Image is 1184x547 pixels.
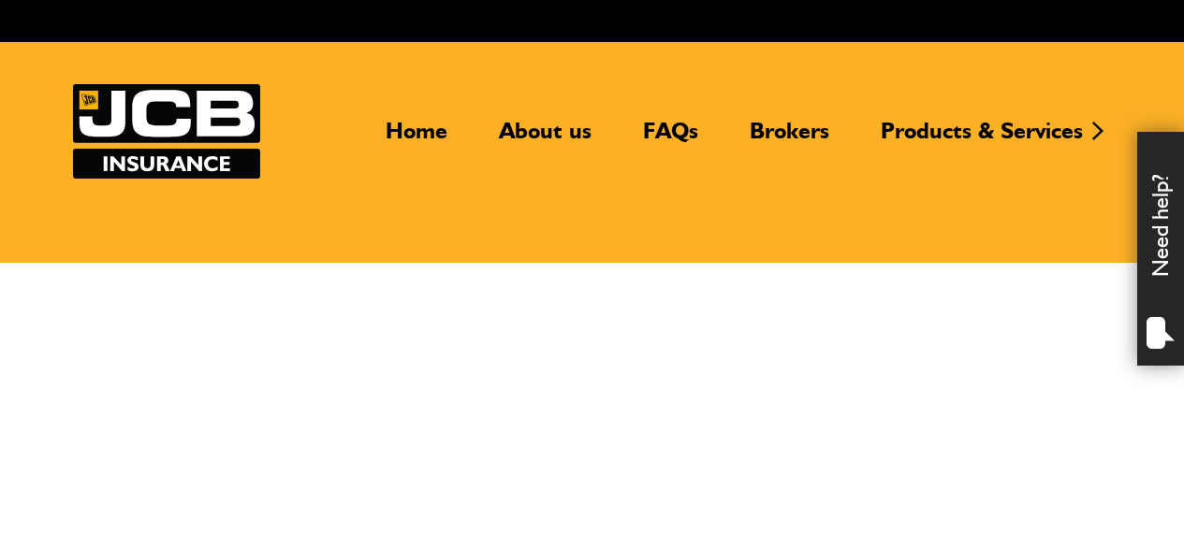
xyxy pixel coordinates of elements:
div: Need help? [1137,132,1184,366]
a: Home [372,117,461,160]
a: Products & Services [867,117,1097,160]
a: Brokers [736,117,843,160]
a: JCB Insurance Services [73,84,260,179]
img: JCB Insurance Services logo [73,84,260,179]
a: About us [485,117,606,160]
a: FAQs [629,117,712,160]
